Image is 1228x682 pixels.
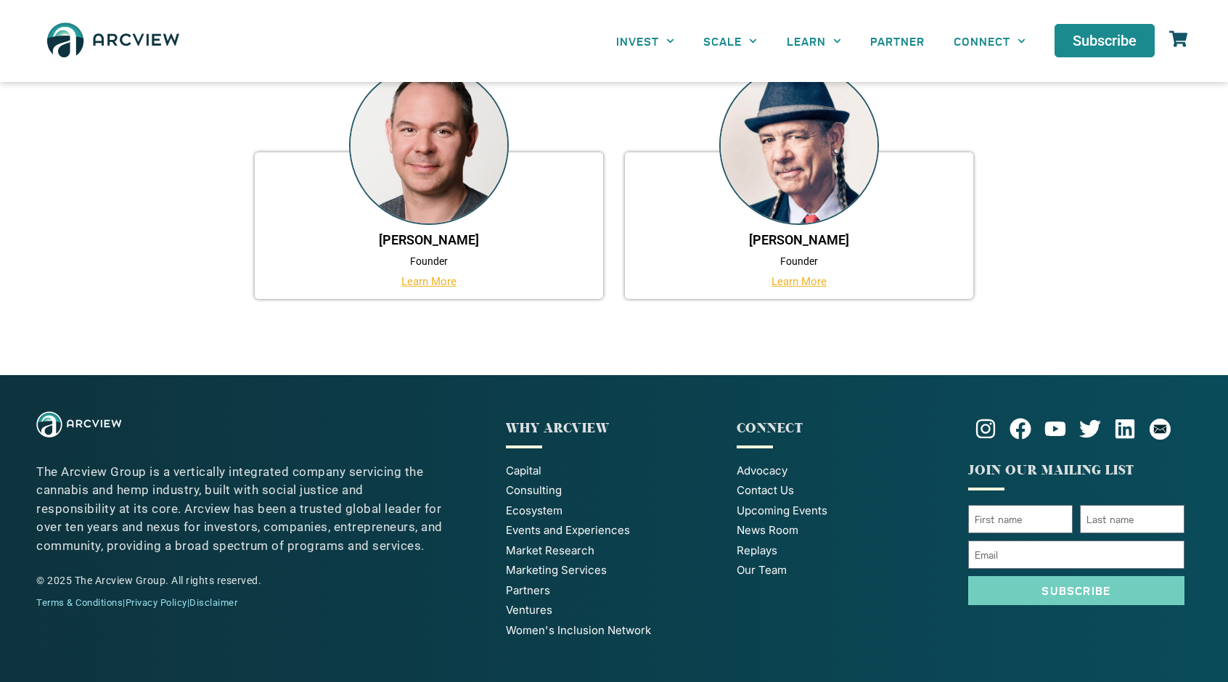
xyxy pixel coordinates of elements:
a: Ecosystem [506,503,722,519]
p: JOIN OUR MAILING LIST [968,461,1184,480]
a: Founder [780,255,818,267]
a: Replays [737,543,953,559]
img: The Arcview Group [41,15,186,67]
img: The Arcview Group [36,411,121,437]
a: Contact Us [737,482,953,499]
a: Disclaimer [189,597,237,608]
a: Privacy Policy [126,597,187,608]
p: WHY ARCVIEW [506,419,722,438]
a: Market Research [506,543,722,559]
a: Consulting [506,482,722,499]
button: Subscribe [968,576,1184,605]
a: Terms & Conditions [36,597,123,608]
span: Advocacy [737,463,787,480]
input: First name [968,505,1073,533]
div: CONNECT [737,419,953,438]
a: LEARN [772,25,856,57]
a: Upcoming Events [737,503,953,519]
a: [PERSON_NAME] [749,232,849,247]
div: © 2025 The Arcview Group. All rights reserved. [36,573,444,588]
a: Learn More [401,275,457,288]
p: The Arcview Group is a vertically integrated company servicing the cannabis and hemp industry, bu... [36,463,444,556]
span: Subscribe [1041,585,1110,596]
div: | | [36,596,444,610]
a: Events and Experiences [506,522,722,539]
span: Our Team [737,562,787,579]
a: CONNECT [939,25,1040,57]
span: Partners [506,583,550,599]
span: Women's Inclusion Network [506,623,651,639]
a: [PERSON_NAME] [379,232,479,247]
a: INVEST [602,25,689,57]
span: Ecosystem [506,503,562,519]
span: Ventures [506,602,552,619]
a: Subscribe [1055,24,1155,57]
a: Marketing Services [506,562,722,579]
a: SCALE [689,25,771,57]
input: Email [968,541,1184,569]
span: Capital [506,463,541,480]
a: Women's Inclusion Network [506,623,722,639]
span: Contact Us [737,482,794,499]
a: Advocacy [737,463,953,480]
span: Market Research [506,543,594,559]
span: Upcoming Events [737,503,827,519]
a: News Room [737,522,953,539]
span: Subscribe [1073,33,1137,48]
a: Ventures [506,602,722,619]
nav: Menu [602,25,1040,57]
span: Replays [737,543,777,559]
span: Events and Experiences [506,522,630,539]
a: Founder [410,255,448,267]
a: Capital [506,463,722,480]
a: Learn More [771,275,827,288]
span: News Room [737,522,798,539]
a: Our Team [737,562,953,579]
a: Partners [506,583,722,599]
span: Marketing Services [506,562,607,579]
a: PARTNER [856,25,939,57]
input: Last name [1080,505,1184,533]
span: Consulting [506,482,562,499]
